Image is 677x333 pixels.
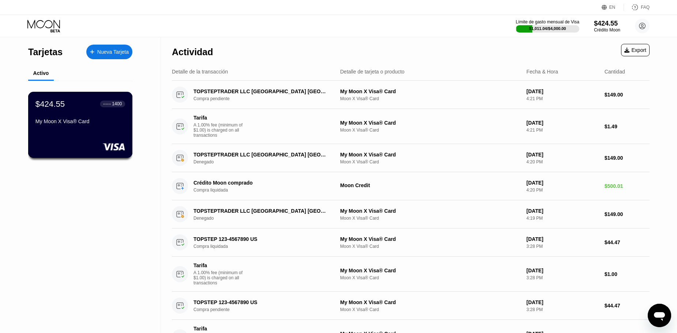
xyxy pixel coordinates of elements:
div: TOPSTEPTRADER LLC [GEOGRAPHIC_DATA] [GEOGRAPHIC_DATA]DenegadoMy Moon X Visa® CardMoon X Visa® Car... [172,200,650,228]
div: Export [621,44,650,56]
div: $1.00 [605,271,650,277]
div: [DATE] [526,120,598,126]
div: My Moon X Visa® Card [35,118,125,124]
div: Tarifa [193,326,245,332]
div: My Moon X Visa® Card [340,152,520,158]
div: $44.47 [605,239,650,245]
div: Moon X Visa® Card [340,275,520,280]
div: [DATE] [526,88,598,94]
div: $424.55 [35,99,65,109]
div: 3:28 PM [526,244,598,249]
div: Moon X Visa® Card [340,96,520,101]
div: My Moon X Visa® Card [340,88,520,94]
div: My Moon X Visa® Card [340,120,520,126]
div: 4:21 PM [526,96,598,101]
div: TOPSTEP 123-4567890 USCompra pendienteMy Moon X Visa® CardMoon X Visa® Card[DATE]3:28 PM$44.47 [172,292,650,320]
div: EN [602,4,624,11]
div: Tarjetas [28,47,63,57]
div: $1.49 [605,124,650,129]
div: 3:28 PM [526,275,598,280]
div: Moon X Visa® Card [340,307,520,312]
div: $149.00 [605,92,650,98]
div: Denegado [193,159,340,164]
div: Detalle de tarjeta o producto [340,69,405,75]
div: 4:20 PM [526,159,598,164]
div: Export [624,47,646,53]
div: $149.00 [605,155,650,161]
div: TarifaA 1.00% fee (minimum of $1.00) is charged on all transactionsMy Moon X Visa® CardMoon X Vis... [172,109,650,144]
div: $424.55Crédito Moon [594,20,620,33]
div: Denegado [193,216,340,221]
div: [DATE] [526,268,598,273]
div: TOPSTEPTRADER LLC [GEOGRAPHIC_DATA] [GEOGRAPHIC_DATA] [193,152,330,158]
div: My Moon X Visa® Card [340,268,520,273]
div: My Moon X Visa® Card [340,299,520,305]
div: Actividad [172,47,213,57]
div: Activo [33,70,49,76]
div: Moon X Visa® Card [340,244,520,249]
div: $44.47 [605,303,650,309]
div: FAQ [624,4,650,11]
iframe: Botón para iniciar la ventana de mensajería [648,304,671,327]
div: TOPSTEP 123-4567890 US [193,299,330,305]
div: [DATE] [526,208,598,214]
div: 1400 [112,101,122,106]
div: Nueva Tarjeta [97,49,129,55]
div: A 1.00% fee (minimum of $1.00) is charged on all transactions [193,270,248,285]
div: A 1.00% fee (minimum of $1.00) is charged on all transactions [193,122,248,138]
div: 4:20 PM [526,188,598,193]
div: Cantidad [605,69,625,75]
div: Crédito Moon compradoCompra liquidadaMoon Credit[DATE]4:20 PM$500.01 [172,172,650,200]
div: $424.55● ● ● ●1400My Moon X Visa® Card [29,92,132,158]
div: Tarifa [193,262,245,268]
div: TOPSTEPTRADER LLC [GEOGRAPHIC_DATA] [GEOGRAPHIC_DATA] [193,208,330,214]
div: TOPSTEPTRADER LLC [GEOGRAPHIC_DATA] [GEOGRAPHIC_DATA]DenegadoMy Moon X Visa® CardMoon X Visa® Car... [172,144,650,172]
div: 3:28 PM [526,307,598,312]
div: My Moon X Visa® Card [340,208,520,214]
div: My Moon X Visa® Card [340,236,520,242]
div: $424.55 [594,20,620,27]
div: TOPSTEPTRADER LLC [GEOGRAPHIC_DATA] [GEOGRAPHIC_DATA]Compra pendienteMy Moon X Visa® CardMoon X V... [172,81,650,109]
div: ● ● ● ● [104,103,111,105]
div: 4:19 PM [526,216,598,221]
div: Compra liquidada [193,188,340,193]
div: Crédito Moon [594,27,620,33]
div: Moon Credit [340,182,520,188]
div: Compra pendiente [193,96,340,101]
div: $500.01 [605,183,650,189]
div: Límite de gasto mensual de Visa [516,19,579,24]
div: TOPSTEP 123-4567890 US [193,236,330,242]
div: Compra liquidada [193,244,340,249]
div: 4:21 PM [526,128,598,133]
div: [DATE] [526,299,598,305]
div: TarifaA 1.00% fee (minimum of $1.00) is charged on all transactionsMy Moon X Visa® CardMoon X Vis... [172,257,650,292]
div: [DATE] [526,152,598,158]
div: [DATE] [526,180,598,186]
div: Fecha & Hora [526,69,558,75]
div: FAQ [641,5,650,10]
div: $149.00 [605,211,650,217]
div: Nueva Tarjeta [86,45,132,59]
div: $1,011.04 / $4,000.00 [529,26,566,31]
div: EN [609,5,616,10]
div: Compra pendiente [193,307,340,312]
div: TOPSTEP 123-4567890 USCompra liquidadaMy Moon X Visa® CardMoon X Visa® Card[DATE]3:28 PM$44.47 [172,228,650,257]
div: Moon X Visa® Card [340,216,520,221]
div: Límite de gasto mensual de Visa$1,011.04/$4,000.00 [516,19,579,33]
div: TOPSTEPTRADER LLC [GEOGRAPHIC_DATA] [GEOGRAPHIC_DATA] [193,88,330,94]
div: Moon X Visa® Card [340,159,520,164]
div: Crédito Moon comprado [193,180,330,186]
div: Detalle de la transacción [172,69,228,75]
div: Tarifa [193,115,245,121]
div: [DATE] [526,236,598,242]
div: Moon X Visa® Card [340,128,520,133]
